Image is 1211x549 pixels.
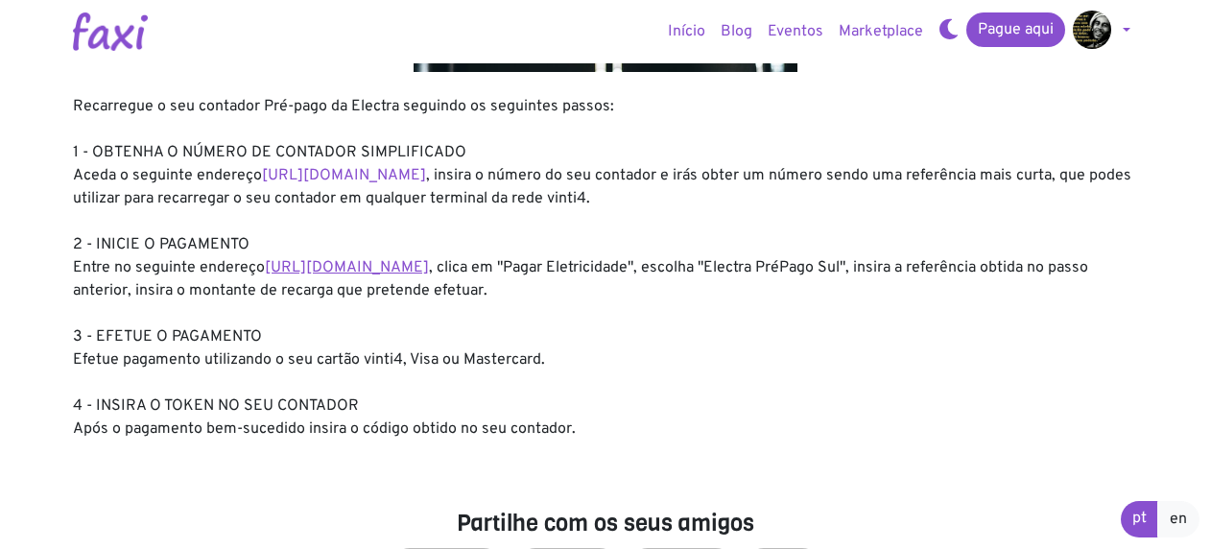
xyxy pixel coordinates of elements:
a: [URL][DOMAIN_NAME] [262,166,426,185]
div: Recarregue o seu contador Pré-pago da Electra seguindo os seguintes passos: 1 - OBTENHA O NÚMERO ... [73,95,1138,441]
a: Blog [713,12,760,51]
a: pt [1121,501,1158,537]
img: Logotipo Faxi Online [73,12,148,51]
a: Pague aqui [966,12,1065,47]
a: [URL][DOMAIN_NAME] [265,258,429,277]
h4: Partilhe com os seus amigos [73,510,1138,537]
a: Início [660,12,713,51]
a: Marketplace [831,12,931,51]
a: en [1157,501,1199,537]
a: Eventos [760,12,831,51]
